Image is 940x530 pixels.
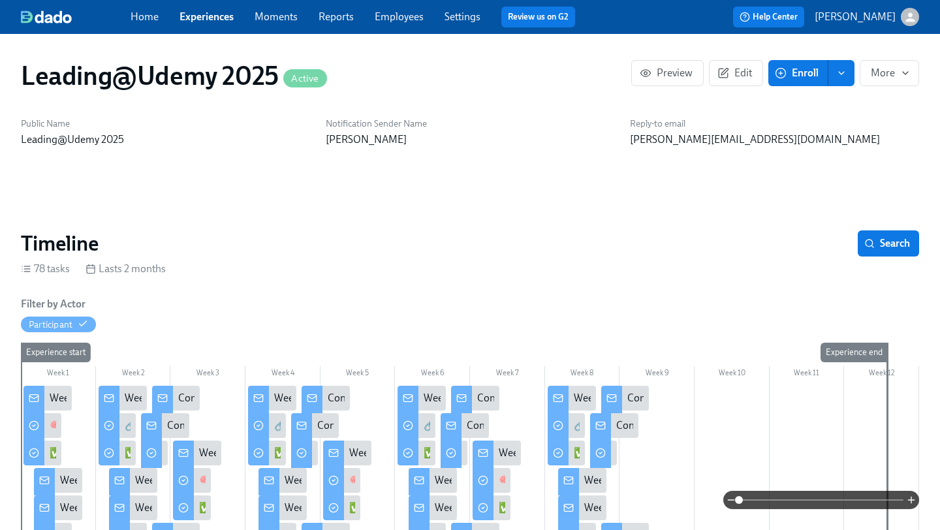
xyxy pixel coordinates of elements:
[319,10,354,23] a: Reports
[627,391,883,405] div: Congratulations! You've completed the Final Priority Skill!
[274,391,524,405] div: Week 4 of Leading@Udemy – Priority Skill #2: Coaching!
[770,366,845,383] div: Week 11
[326,132,615,147] p: [PERSON_NAME]
[321,366,396,383] div: Week 5
[21,230,99,257] h2: Timeline
[631,60,704,86] button: Preview
[23,441,61,465] div: ✅ Put Your Decision-Making Skills into Practice
[558,468,606,493] div: Week 8 of Leading@Udemy – Priority Skill #4: Cross-Functional Collaboration!
[29,319,72,331] div: Hide Participant
[328,391,604,405] div: Congratulations! You've completed Priority Skill #2- Coaching!
[167,418,475,433] div: Congratulations! You've completed Priority Skill #1- Decision Making!
[323,441,371,465] div: Week 5 of Leading@Udemy – Priority Skill #3: Change Leadership!
[441,413,489,438] div: Congratulations! You've completed Priority Skill #3- Change Leadership!
[248,413,286,438] div: 🔗 Connect: Group Coaching Session #2
[574,446,742,460] div: ✅ Do: Continue Practicing Your Skills
[125,418,304,433] div: 🔗 Connect: Group Coaching Session #1
[858,230,919,257] button: Search
[768,60,828,86] button: Enroll
[508,10,569,23] a: Review us on G2
[86,262,166,276] div: Lasts 2 months
[398,386,446,411] div: Week 6 of Leading@Udemy – Priority Skill #3: Change Leadership!
[584,473,932,488] div: Week 8 of Leading@Udemy – Priority Skill #4: Cross-Functional Collaboration!
[499,473,779,488] div: 🧠 Learn: Cross-Functional Collaboration Skills to Drive Impact
[828,60,854,86] button: enroll
[499,446,846,460] div: Week 7 of Leading@Udemy – Priority Skill #4: Cross-Functional Collaboration!
[274,418,454,433] div: 🔗 Connect: Group Coaching Session #2
[21,10,72,23] img: dado
[545,366,620,383] div: Week 8
[21,117,310,130] h6: Public Name
[740,10,798,23] span: Help Center
[424,418,603,433] div: 🔗 Connect: Group Coaching Session #3
[125,391,407,405] div: Week 2 of Leading@Udemy – Priority Skill #1: Decision-Making!
[326,117,615,130] h6: Notification Sender Name
[424,446,592,460] div: ✅ Do: Continue Practicing Your Skills
[470,366,545,383] div: Week 7
[60,473,341,488] div: Week 1 of Leading@Udemy – Priority Skill #1: Decision-Making!
[695,366,770,383] div: Week 10
[21,132,310,147] p: Leading@Udemy 2025
[815,10,896,24] p: [PERSON_NAME]
[720,67,752,80] span: Edit
[96,366,171,383] div: Week 2
[375,10,424,23] a: Employees
[435,473,730,488] div: Week 6 of Leading@Udemy – Priority Skill #3: Change Leadership!
[178,391,486,405] div: Congratulations! You've completed Priority Skill #1- Decision Making!
[409,468,457,493] div: Week 6 of Leading@Udemy – Priority Skill #3: Change Leadership!
[34,468,82,493] div: Week 1 of Leading@Udemy – Priority Skill #1: Decision-Making!
[248,386,296,411] div: Week 4 of Leading@Udemy – Priority Skill #2: Coaching!
[467,418,788,433] div: Congratulations! You've completed Priority Skill #3- Change Leadership!
[574,391,922,405] div: Week 8 of Leading@Udemy – Priority Skill #4: Cross-Functional Collaboration!
[21,10,131,23] a: dado
[709,60,763,86] button: Edit
[445,10,480,23] a: Settings
[21,262,70,276] div: 78 tasks
[424,391,719,405] div: Week 6 of Leading@Udemy – Priority Skill #3: Change Leadership!
[152,386,200,411] div: Congratulations! You've completed Priority Skill #1- Decision Making!
[630,117,919,130] h6: Reply-to email
[398,441,435,465] div: ✅ Do: Continue Practicing Your Skills
[50,418,217,433] div: 🧠 Learn: Mastering Decision Making
[619,366,695,383] div: Week 9
[395,366,470,383] div: Week 6
[398,413,435,438] div: 🔗 Connect: Group Coaching Session #3
[274,446,443,460] div: ✅ Do: Continue Practicing Your Skills
[199,446,448,460] div: Week 3 of Leading@Udemy – Priority Skill #2: Coaching!
[173,441,221,465] div: Week 3 of Leading@Udemy – Priority Skill #2: Coaching!
[302,386,350,411] div: Congratulations! You've completed Priority Skill #2- Coaching!
[21,297,86,311] h6: Filter by Actor
[548,386,596,411] div: Week 8 of Leading@Udemy – Priority Skill #4: Cross-Functional Collaboration!
[733,7,804,27] button: Help Center
[844,366,919,383] div: Week 12
[574,418,754,433] div: 🔗 Connect: Group Coaching Session #4
[349,446,644,460] div: Week 5 of Leading@Udemy – Priority Skill #3: Change Leadership!
[477,391,798,405] div: Congratulations! You've completed Priority Skill #3- Change Leadership!
[50,391,331,405] div: Week 1 of Leading@Udemy – Priority Skill #1: Decision-Making!
[601,386,650,411] div: Congratulations! You've completed the Final Priority Skill!
[21,60,327,91] h1: Leading@Udemy 2025
[21,317,96,332] button: Participant
[317,418,594,433] div: Congratulations! You've completed Priority Skill #2- Coaching!
[473,468,510,493] div: 🧠 Learn: Cross-Functional Collaboration Skills to Drive Impact
[125,446,293,460] div: ✅ Do: Continue Practicing Your Skills
[860,60,919,86] button: More
[255,10,298,23] a: Moments
[291,413,339,438] div: Congratulations! You've completed Priority Skill #2- Coaching!
[451,386,499,411] div: Congratulations! You've completed Priority Skill #3- Change Leadership!
[548,413,586,438] div: 🔗 Connect: Group Coaching Session #4
[23,386,72,411] div: Week 1 of Leading@Udemy – Priority Skill #1: Decision-Making!
[109,468,157,493] div: Week 2 of Leading@Udemy – Priority Skill #1: Decision-Making!
[50,446,263,460] div: ✅ Put Your Decision-Making Skills into Practice
[180,10,234,23] a: Experiences
[642,67,693,80] span: Preview
[630,132,919,147] p: [PERSON_NAME][EMAIL_ADDRESS][DOMAIN_NAME]
[867,237,910,250] span: Search
[21,366,96,383] div: Week 1
[815,8,919,26] button: [PERSON_NAME]
[245,366,321,383] div: Week 4
[349,473,589,488] div: 🧠 Learn: Key Strategies for Leading Through Change
[821,343,888,362] div: Experience end
[99,441,136,465] div: ✅ Do: Continue Practicing Your Skills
